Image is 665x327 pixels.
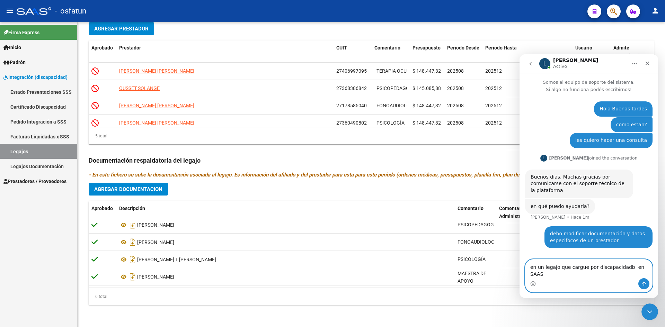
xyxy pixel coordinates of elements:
[89,293,107,300] div: 6 total
[55,3,86,19] span: - osfatun
[3,178,66,185] span: Prestadores / Proveedores
[413,45,441,51] span: Presupuesto
[3,29,39,36] span: Firma Express
[447,68,464,74] span: 202508
[611,40,649,63] datatable-header-cell: Admite Dependencia
[128,254,137,265] i: Descargar documento
[119,68,194,74] span: [PERSON_NAME] [PERSON_NAME]
[119,85,160,91] span: OUSSET SOLANGE
[119,120,194,126] span: [PERSON_NAME] [PERSON_NAME]
[573,40,611,63] datatable-header-cell: Usuario
[3,44,21,51] span: Inicio
[89,183,168,196] button: Agregar Documentacion
[485,120,502,126] span: 202512
[641,303,658,320] iframe: Intercom live chat
[376,68,430,74] span: TERAPIA OCUPACIONAL
[119,254,452,265] div: [PERSON_NAME] T [PERSON_NAME]
[128,237,137,248] i: Descargar documento
[455,201,496,224] datatable-header-cell: Comentario
[376,120,405,126] span: PSICOLOGÍA
[91,45,113,51] span: Aprobado
[334,40,372,63] datatable-header-cell: CUIT
[119,103,194,108] span: [PERSON_NAME] [PERSON_NAME]
[413,120,441,126] span: $ 148.447,32
[458,206,484,211] span: Comentario
[336,120,367,126] span: 27360490802
[3,58,26,66] span: Padrón
[458,256,486,262] span: PSICOLOGÍA
[372,40,410,63] datatable-header-cell: Comentario
[374,45,400,51] span: Comentario
[458,271,486,284] span: MAESTRA DE APOYO
[119,219,452,230] div: [PERSON_NAME]
[89,40,116,63] datatable-header-cell: Aprobado
[447,120,464,126] span: 202508
[447,45,479,51] span: Periodo Desde
[119,271,452,282] div: [PERSON_NAME]
[336,68,367,74] span: 27406997095
[116,40,334,63] datatable-header-cell: Prestador
[3,73,68,81] span: Integración (discapacidad)
[89,156,654,165] h3: Documentación respaldatoria del legajo
[94,186,162,192] span: Agregar Documentacion
[499,206,531,219] span: Comentario Administrador
[485,103,502,108] span: 202512
[485,85,502,91] span: 202512
[575,45,592,51] span: Usuario
[89,22,154,35] button: Agregar Prestador
[458,239,499,245] span: FONOAUDIOLOGÍA
[119,206,145,211] span: Descripción
[336,45,347,51] span: CUIT
[413,85,441,91] span: $ 145.085,88
[413,103,441,108] span: $ 148.447,32
[410,40,444,63] datatable-header-cell: Presupuesto
[128,271,137,282] i: Descargar documento
[485,45,517,51] span: Periodo Hasta
[89,201,116,224] datatable-header-cell: Aprobado
[336,103,367,108] span: 27178585040
[496,201,559,224] datatable-header-cell: Comentario Administrador
[376,103,418,108] span: FONOAUDIOLOGÍA
[89,172,553,178] i: - En este fichero se sube la documentación asociada al legajo. Es información del afiliado y del ...
[89,132,107,140] div: 5 total
[520,54,658,298] iframe: Intercom live chat
[413,68,441,74] span: $ 148.447,32
[119,237,452,248] div: [PERSON_NAME]
[444,40,482,63] datatable-header-cell: Periodo Desde
[6,7,14,15] mat-icon: menu
[485,68,502,74] span: 202512
[447,85,464,91] span: 202508
[458,222,498,227] span: PSICOPEDAGOGIA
